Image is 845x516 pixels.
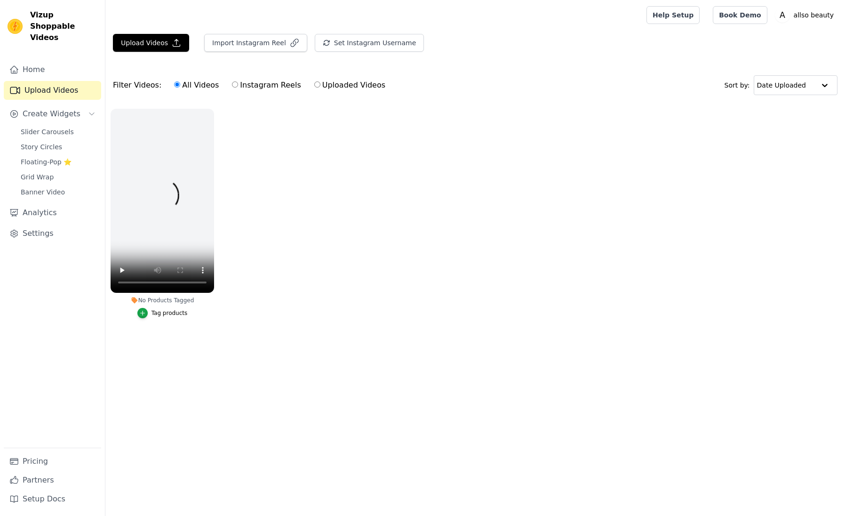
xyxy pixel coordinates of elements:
[231,79,301,91] label: Instagram Reels
[137,308,188,318] button: Tag products
[15,185,101,199] a: Banner Video
[21,187,65,197] span: Banner Video
[113,34,189,52] button: Upload Videos
[4,452,101,471] a: Pricing
[646,6,700,24] a: Help Setup
[713,6,767,24] a: Book Demo
[21,172,54,182] span: Grid Wrap
[4,490,101,508] a: Setup Docs
[113,74,391,96] div: Filter Videos:
[4,224,101,243] a: Settings
[111,297,214,304] div: No Products Tagged
[15,170,101,184] a: Grid Wrap
[15,125,101,138] a: Slider Carousels
[174,79,219,91] label: All Videos
[204,34,307,52] button: Import Instagram Reel
[4,203,101,222] a: Analytics
[4,105,101,123] button: Create Widgets
[314,79,386,91] label: Uploaded Videos
[15,140,101,153] a: Story Circles
[775,7,837,24] button: A allso beauty
[21,142,62,152] span: Story Circles
[30,9,97,43] span: Vizup Shoppable Videos
[21,127,74,137] span: Slider Carousels
[315,34,424,52] button: Set Instagram Username
[725,75,838,95] div: Sort by:
[15,155,101,169] a: Floating-Pop ⭐
[174,81,180,88] input: All Videos
[23,108,80,120] span: Create Widgets
[4,60,101,79] a: Home
[4,81,101,100] a: Upload Videos
[151,309,188,317] div: Tag products
[21,157,72,167] span: Floating-Pop ⭐
[8,19,23,34] img: Vizup
[4,471,101,490] a: Partners
[780,10,785,20] text: A
[232,81,238,88] input: Instagram Reels
[314,81,320,88] input: Uploaded Videos
[790,7,837,24] p: allso beauty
